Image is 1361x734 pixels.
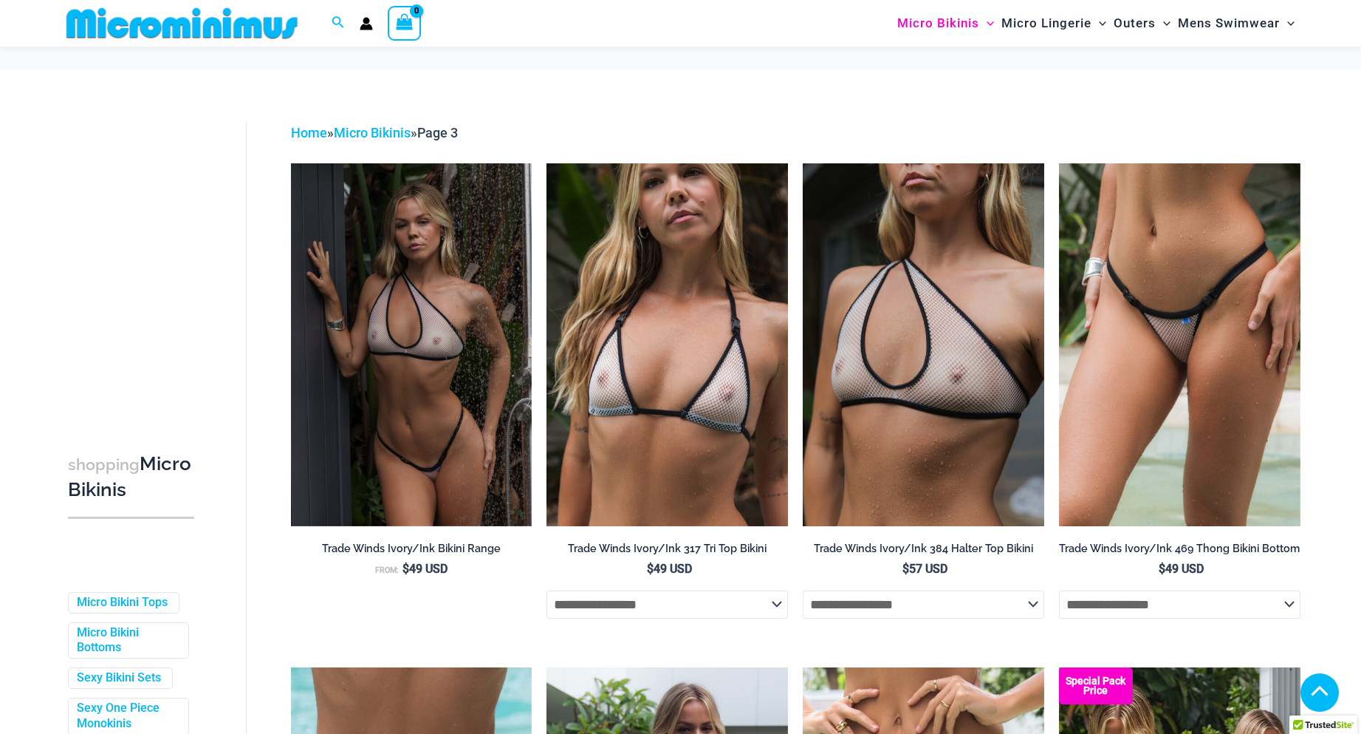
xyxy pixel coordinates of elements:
[375,565,399,575] span: From:
[1001,4,1091,42] span: Micro Lingerie
[291,163,532,526] a: Trade Winds IvoryInk 384 Top 453 Micro 04Trade Winds IvoryInk 384 Top 469 Thong 03Trade Winds Ivo...
[1280,4,1295,42] span: Menu Toggle
[647,562,654,576] span: $
[1059,676,1133,696] b: Special Pack Price
[546,163,788,526] a: Trade Winds IvoryInk 317 Top 01Trade Winds IvoryInk 317 Top 469 Thong 03Trade Winds IvoryInk 317 ...
[1114,4,1156,42] span: Outers
[77,670,161,686] a: Sexy Bikini Sets
[291,125,458,140] span: » »
[1091,4,1106,42] span: Menu Toggle
[61,7,304,40] img: MM SHOP LOGO FLAT
[902,562,947,576] bdi: 57 USD
[998,4,1110,42] a: Micro LingerieMenu ToggleMenu Toggle
[1178,4,1280,42] span: Mens Swimwear
[77,595,168,611] a: Micro Bikini Tops
[402,562,409,576] span: $
[1159,562,1204,576] bdi: 49 USD
[291,125,327,140] a: Home
[894,4,998,42] a: Micro BikinisMenu ToggleMenu Toggle
[1059,163,1300,526] img: Trade Winds IvoryInk 469 Thong 01
[388,6,422,40] a: View Shopping Cart, empty
[897,4,979,42] span: Micro Bikinis
[334,125,411,140] a: Micro Bikinis
[1110,4,1174,42] a: OutersMenu ToggleMenu Toggle
[803,542,1044,556] h2: Trade Winds Ivory/Ink 384 Halter Top Bikini
[647,562,692,576] bdi: 49 USD
[1059,163,1300,526] a: Trade Winds IvoryInk 469 Thong 01Trade Winds IvoryInk 317 Top 469 Thong 06Trade Winds IvoryInk 31...
[291,542,532,561] a: Trade Winds Ivory/Ink Bikini Range
[546,163,788,526] img: Trade Winds IvoryInk 317 Top 01
[546,542,788,556] h2: Trade Winds Ivory/Ink 317 Tri Top Bikini
[546,542,788,561] a: Trade Winds Ivory/Ink 317 Tri Top Bikini
[360,17,373,30] a: Account icon link
[291,542,532,556] h2: Trade Winds Ivory/Ink Bikini Range
[1059,542,1300,561] a: Trade Winds Ivory/Ink 469 Thong Bikini Bottom
[68,452,194,503] h3: Micro Bikinis
[1059,542,1300,556] h2: Trade Winds Ivory/Ink 469 Thong Bikini Bottom
[77,701,177,732] a: Sexy One Piece Monokinis
[902,562,909,576] span: $
[77,625,177,656] a: Micro Bikini Bottoms
[803,542,1044,561] a: Trade Winds Ivory/Ink 384 Halter Top Bikini
[291,163,532,526] img: Trade Winds IvoryInk 384 Top 453 Micro 04
[402,562,448,576] bdi: 49 USD
[417,125,458,140] span: Page 3
[1174,4,1298,42] a: Mens SwimwearMenu ToggleMenu Toggle
[68,110,201,406] iframe: TrustedSite Certified
[979,4,994,42] span: Menu Toggle
[803,163,1044,526] a: Trade Winds IvoryInk 384 Top 01Trade Winds IvoryInk 384 Top 469 Thong 03Trade Winds IvoryInk 384 ...
[332,14,345,33] a: Search icon link
[1156,4,1170,42] span: Menu Toggle
[803,163,1044,526] img: Trade Winds IvoryInk 384 Top 01
[891,2,1301,44] nav: Site Navigation
[68,455,140,474] span: shopping
[1159,562,1165,576] span: $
